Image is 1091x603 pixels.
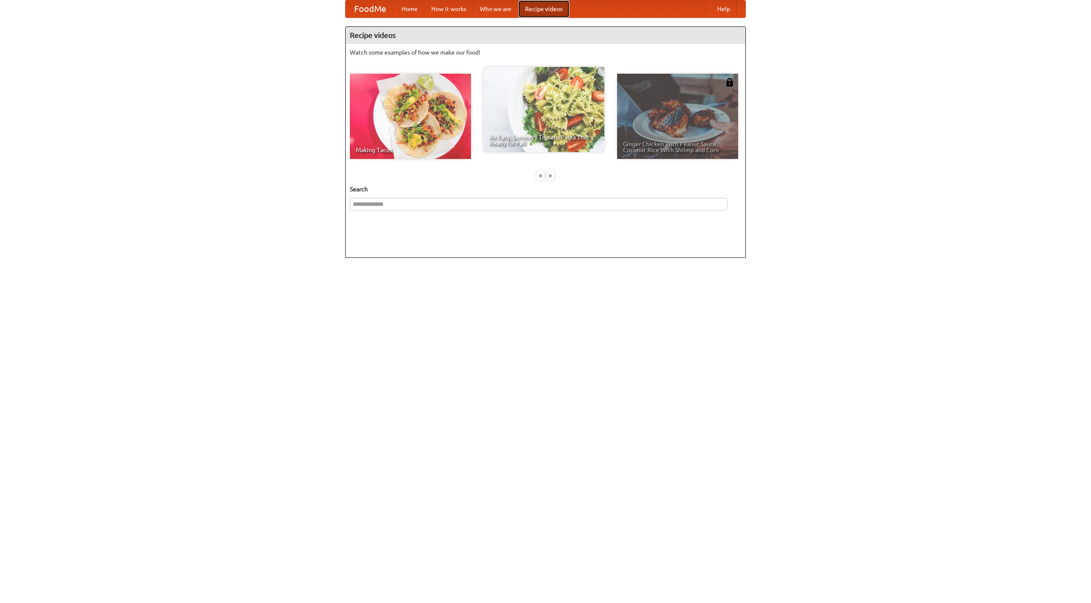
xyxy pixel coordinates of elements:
span: An Easy, Summery Tomato Pasta That's Ready for Fall [489,134,598,146]
img: 483408.png [725,78,734,87]
a: How it works [424,0,473,17]
div: « [537,170,544,181]
a: Making Tacos [350,74,471,159]
div: » [547,170,554,181]
a: FoodMe [346,0,395,17]
a: Help [710,0,737,17]
a: Home [395,0,424,17]
p: Watch some examples of how we make our food! [350,48,741,57]
a: Recipe videos [518,0,569,17]
span: Making Tacos [356,147,465,153]
a: Who we are [473,0,518,17]
a: An Easy, Summery Tomato Pasta That's Ready for Fall [483,67,604,152]
h4: Recipe videos [346,27,745,44]
h5: Search [350,185,741,193]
